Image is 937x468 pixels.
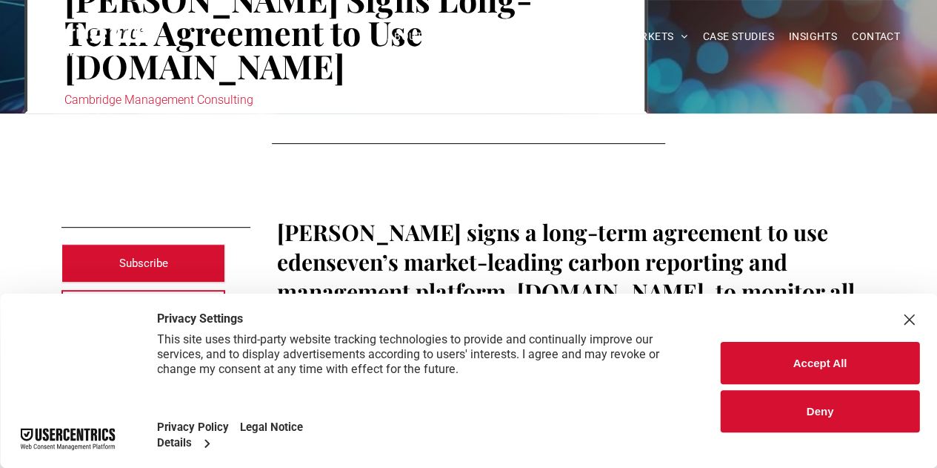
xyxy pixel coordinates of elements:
a: INSIGHTS [781,25,844,48]
a: WHAT WE DO [524,25,618,48]
a: OUR PEOPLE [444,25,523,48]
img: Go to Homepage [28,21,147,58]
a: ABOUT [380,25,444,48]
span: [PERSON_NAME] signs a long-term agreement to use edenseven’s market-leading carbon reporting and ... [277,217,855,336]
a: Your Business Transformed | Cambridge Management Consulting [28,23,147,39]
a: Subscribe [61,244,226,283]
a: MARKETS [617,25,695,48]
span: Subscribe [119,245,168,282]
div: Cambridge Management Consulting [64,90,607,111]
a: CASE STUDIES [696,25,781,48]
span: Contact us [116,291,170,329]
a: Contact us [61,290,226,329]
a: CONTACT [844,25,907,48]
